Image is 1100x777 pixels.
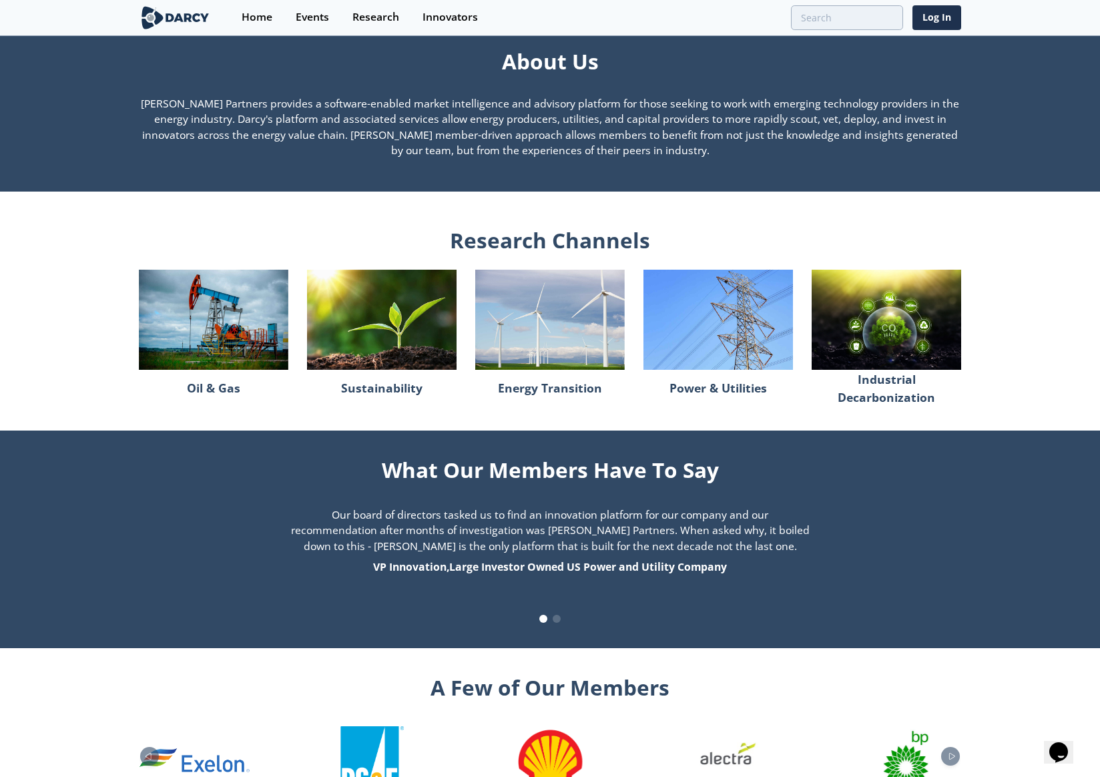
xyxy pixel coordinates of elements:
[423,12,478,23] div: Innovators
[139,748,250,772] img: 1616523637306-Exelon.png
[139,96,961,160] p: [PERSON_NAME] Partners provides a software-enabled market intelligence and advisory platform for ...
[140,747,159,766] div: Previous slide
[242,507,858,575] div: 2 / 4
[139,45,961,77] div: About Us
[242,12,272,23] div: Home
[475,270,625,369] img: energy-e11202bc638c76e8d54b5a3ddfa9579d.jpg
[187,374,240,403] p: Oil & Gas
[242,449,858,485] div: What Our Members Have To Say
[296,12,329,23] div: Events
[139,270,288,369] img: oilandgas-64dff166b779d667df70ba2f03b7bb17.jpg
[643,270,793,369] img: power-0245a545bc4df729e8541453bebf1337.jpg
[139,748,250,772] div: 3 / 26
[912,5,961,30] a: Log In
[669,374,767,403] p: Power & Utilities
[288,559,812,575] div: VP Innovation , Large Investor Owned US Power and Utility Company
[352,12,399,23] div: Research
[791,5,903,30] input: Advanced Search
[139,667,961,703] div: A Few of Our Members
[812,270,961,369] img: industrial-decarbonization-299db23ffd2d26ea53b85058e0ea4a31.jpg
[139,224,961,256] div: Research Channels
[812,374,961,403] p: Industrial Decarbonization
[1044,724,1087,764] iframe: chat widget
[242,507,858,575] div: Our board of directors tasked us to find an innovation platform for our company and our recommend...
[341,374,423,403] p: Sustainability
[307,270,457,369] img: sustainability-770903ad21d5b8021506027e77cf2c8d.jpg
[139,6,212,29] img: logo-wide.svg
[498,374,602,403] p: Energy Transition
[941,747,960,766] div: Next slide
